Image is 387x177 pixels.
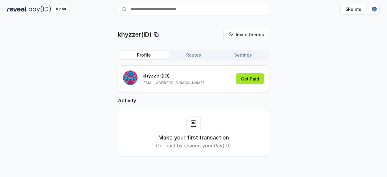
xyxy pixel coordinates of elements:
button: Profile [119,51,169,59]
img: pay_id [29,5,51,13]
p: khyzzer(ID) [118,30,151,39]
p: khyzzer (ID) [142,72,204,79]
div: Alpha [52,5,69,13]
h2: Activity [118,97,269,104]
button: Get Paid [236,73,264,84]
p: Get paid by sharing your Pay(ID) [156,142,231,149]
button: Settings [218,51,268,59]
span: Invite friends [236,31,264,38]
h3: Make your first transaction [158,133,229,142]
button: Invite friends [223,29,269,40]
button: Routes [169,51,218,59]
p: [EMAIL_ADDRESS][DOMAIN_NAME] [142,80,204,85]
img: reveel_dark [7,5,28,13]
button: 5Points [340,4,366,15]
